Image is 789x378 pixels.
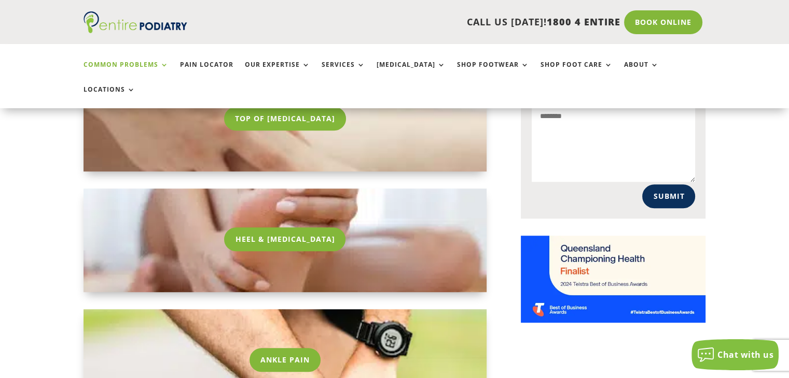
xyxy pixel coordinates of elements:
[224,107,346,130] a: Top Of [MEDICAL_DATA]
[642,184,695,208] button: Submit
[250,348,321,372] a: Ankle Pain
[521,314,705,325] a: Telstra Business Awards QLD State Finalist - Championing Health Category
[224,227,345,251] a: Heel & [MEDICAL_DATA]
[624,61,659,83] a: About
[180,61,233,83] a: Pain Locator
[84,61,169,83] a: Common Problems
[541,61,613,83] a: Shop Foot Care
[84,11,187,33] img: logo (1)
[245,61,310,83] a: Our Expertise
[227,16,620,29] p: CALL US [DATE]!
[691,339,779,370] button: Chat with us
[624,10,702,34] a: Book Online
[84,25,187,35] a: Entire Podiatry
[322,61,365,83] a: Services
[521,236,705,323] img: Telstra Business Awards QLD State Finalist - Championing Health Category
[377,61,446,83] a: [MEDICAL_DATA]
[84,86,135,108] a: Locations
[717,349,773,360] span: Chat with us
[457,61,529,83] a: Shop Footwear
[547,16,620,28] span: 1800 4 ENTIRE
